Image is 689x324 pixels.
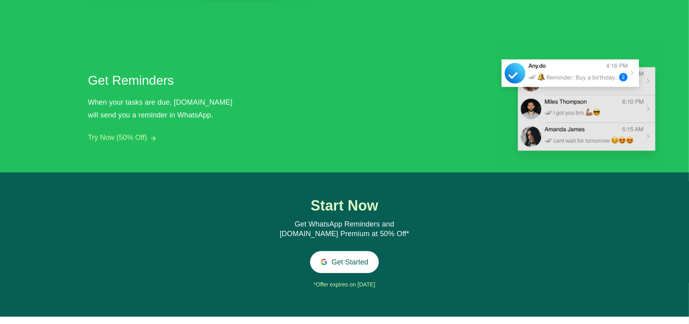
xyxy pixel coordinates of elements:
[492,40,666,173] img: Get Reminders in WhatsApp
[229,279,460,291] div: *Offer expires on [DATE]
[310,251,379,273] button: Get Started
[271,220,418,239] div: Get WhatsApp Reminders and [DOMAIN_NAME] Premium at 50% Off*
[88,133,147,142] button: Try Now (50% Off)
[88,96,240,121] div: When your tasks are due, [DOMAIN_NAME] will send you a reminder in WhatsApp.
[88,71,236,90] h2: Get Reminders
[271,198,418,214] h1: Start Now
[151,136,156,141] img: arrow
